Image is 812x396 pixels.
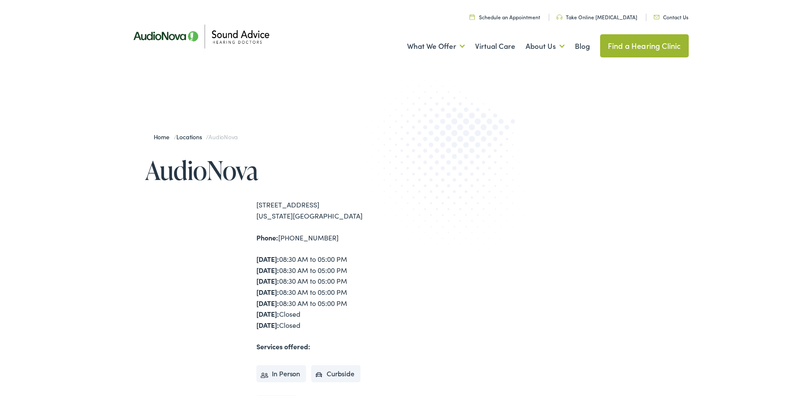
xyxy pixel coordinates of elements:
a: Contact Us [654,13,688,21]
a: What We Offer [407,30,465,62]
a: Virtual Care [475,30,515,62]
a: About Us [526,30,565,62]
a: Schedule an Appointment [470,13,540,21]
div: [PHONE_NUMBER] [256,232,406,243]
img: Headphone icon in a unique green color, suggesting audio-related services or features. [556,15,562,20]
strong: [DATE]: [256,265,279,275]
div: [STREET_ADDRESS] [US_STATE][GEOGRAPHIC_DATA] [256,199,406,221]
a: Take Online [MEDICAL_DATA] [556,13,637,21]
h1: AudioNova [145,156,406,184]
span: / / [154,132,238,141]
div: 08:30 AM to 05:00 PM 08:30 AM to 05:00 PM 08:30 AM to 05:00 PM 08:30 AM to 05:00 PM 08:30 AM to 0... [256,254,406,330]
li: In Person [256,365,306,382]
strong: [DATE]: [256,309,279,318]
strong: [DATE]: [256,298,279,308]
span: AudioNova [208,132,238,141]
img: Icon representing mail communication in a unique green color, indicative of contact or communicat... [654,15,660,19]
strong: Phone: [256,233,278,242]
img: Calendar icon in a unique green color, symbolizing scheduling or date-related features. [470,14,475,20]
strong: [DATE]: [256,287,279,297]
strong: [DATE]: [256,254,279,264]
a: Home [154,132,174,141]
strong: Services offered: [256,342,310,351]
a: Locations [176,132,206,141]
strong: [DATE]: [256,320,279,330]
a: Blog [575,30,590,62]
li: Curbside [311,365,360,382]
a: Find a Hearing Clinic [600,34,689,57]
strong: [DATE]: [256,276,279,285]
